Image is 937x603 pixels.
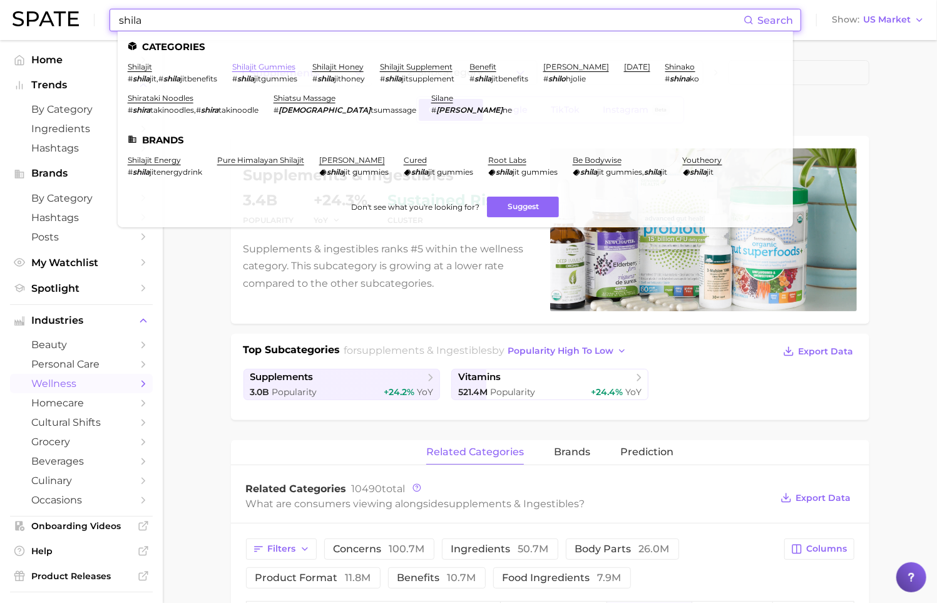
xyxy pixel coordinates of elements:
[312,62,364,71] a: shilajit honey
[428,167,473,177] span: jit gummies
[474,74,491,83] em: shila
[384,386,414,398] span: +24.2%
[163,74,180,83] em: shila
[543,62,609,71] a: [PERSON_NAME]
[508,346,613,356] span: popularity high to low
[597,167,642,177] span: jit gummies
[566,74,586,83] span: hjolie
[620,446,673,458] span: Prediction
[243,343,340,361] h1: Top Subcategories
[863,16,911,23] span: US Market
[254,74,297,83] span: jitgummies
[10,119,153,138] a: Ingredients
[491,74,528,83] span: jitbenefits
[10,393,153,413] a: homecare
[385,74,402,83] em: shila
[31,416,131,428] span: cultural shifts
[268,544,296,554] span: Filters
[10,76,153,95] button: Trends
[10,471,153,490] a: culinary
[31,123,131,135] span: Ingredients
[598,572,622,584] span: 7.9m
[128,74,133,83] span: #
[591,386,623,398] span: +24.4%
[690,167,707,177] em: shila
[31,397,131,409] span: homecare
[411,167,428,177] em: shila
[232,62,295,71] a: shilajit gummies
[158,74,163,83] span: #
[237,74,254,83] em: shila
[10,279,153,298] a: Spotlight
[218,105,259,115] span: takinoodle
[31,520,131,532] span: Onboarding Videos
[469,74,474,83] span: #
[757,14,793,26] span: Search
[513,167,558,177] span: jit gummies
[31,103,131,115] span: by Category
[10,208,153,227] a: Hashtags
[274,93,335,103] a: shiatsu massage
[780,343,856,360] button: Export Data
[417,386,433,398] span: YoY
[518,543,549,555] span: 50.7m
[243,369,441,400] a: supplements3.0b Popularity+24.2% YoY
[573,155,622,165] a: be bodywise
[10,50,153,70] a: Home
[644,167,661,177] em: shila
[458,371,501,383] span: vitamins
[31,212,131,224] span: Hashtags
[128,62,152,71] a: shilajit
[31,315,131,326] span: Industries
[469,62,496,71] a: benefit
[351,202,479,212] span: Don't see what you're looking for?
[357,344,492,356] span: supplements & ingestibles
[665,62,695,71] a: shinako
[451,369,648,400] a: vitamins521.4m Popularity+24.4% YoY
[246,495,772,512] div: What are consumers viewing alongside ?
[128,74,217,83] div: ,
[246,483,347,495] span: Related Categories
[10,490,153,510] a: occasions
[128,105,133,115] span: #
[31,455,131,467] span: beverages
[832,16,859,23] span: Show
[665,74,670,83] span: #
[128,93,193,103] a: shirataki noodles
[128,155,181,165] a: shilajit energy
[389,543,425,555] span: 100.7m
[255,573,371,583] span: product format
[334,74,365,83] span: jithoney
[397,573,476,583] span: benefits
[444,498,580,510] span: supplements & ingestibles
[431,93,453,103] a: silane
[488,155,526,165] a: root labs
[150,74,156,83] span: jit
[243,240,535,292] p: Supplements & ingestibles ranks #5 within the wellness category. This subcategory is growing at a...
[31,80,131,91] span: Trends
[10,335,153,354] a: beauty
[312,74,317,83] span: #
[10,451,153,471] a: beverages
[426,446,524,458] span: related categories
[796,493,851,503] span: Export Data
[31,570,131,582] span: Product Releases
[10,567,153,585] a: Product Releases
[272,386,317,398] span: Popularity
[246,539,317,560] button: Filters
[150,167,202,177] span: jitenergydrink
[10,517,153,535] a: Onboarding Videos
[31,168,131,179] span: Brands
[31,358,131,370] span: personal care
[10,227,153,247] a: Posts
[133,167,150,177] em: shila
[554,446,590,458] span: brands
[575,544,670,554] span: body parts
[10,413,153,432] a: cultural shifts
[404,155,427,165] a: cured
[548,74,566,83] em: shilo
[451,544,549,554] span: ingredients
[128,41,783,52] li: Categories
[180,74,217,83] span: jitbenefits
[31,475,131,487] span: culinary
